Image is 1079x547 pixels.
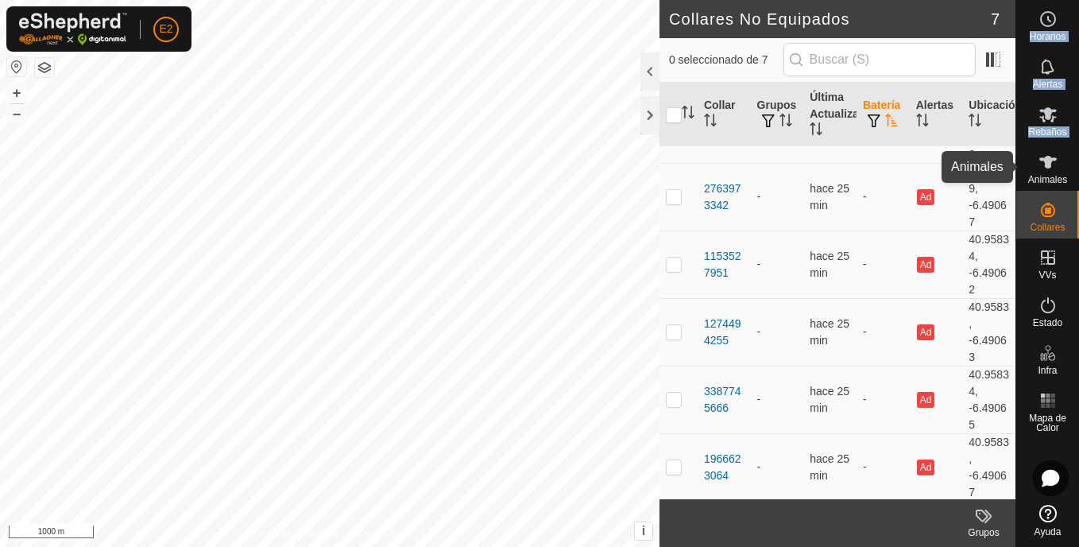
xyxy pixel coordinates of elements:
[810,182,849,211] span: 10 ago 2025, 12:03
[857,163,910,231] td: -
[751,366,804,433] td: -
[962,366,1015,433] td: 40.95834, -6.49065
[682,108,694,121] p-sorticon: Activar para ordenar
[704,383,744,417] div: 3387745666
[1033,318,1062,328] span: Estado
[669,10,991,29] h2: Collares No Equipados
[751,163,804,231] td: -
[885,116,898,129] p-sorticon: Activar para ordenar
[857,298,910,366] td: -
[704,116,717,129] p-sorticon: Activar para ordenar
[669,52,783,68] span: 0 seleccionado de 7
[810,385,849,414] span: 10 ago 2025, 12:03
[779,116,792,129] p-sorticon: Activar para ordenar
[810,452,849,482] span: 10 ago 2025, 12:03
[642,524,645,537] span: i
[1030,32,1065,41] span: Horarios
[810,250,849,279] span: 10 ago 2025, 12:03
[704,180,744,214] div: 2763973342
[1035,527,1062,537] span: Ayuda
[962,83,1015,147] th: Ubicación
[803,83,857,147] th: Última Actualización
[1030,223,1065,232] span: Collares
[910,83,963,147] th: Alertas
[962,298,1015,366] td: 40.9583, -6.49063
[1038,270,1056,280] span: VVs
[857,433,910,501] td: -
[1033,80,1062,89] span: Alertas
[810,317,849,347] span: 10 ago 2025, 12:02
[1028,175,1067,184] span: Animales
[962,433,1015,501] td: 40.9583, -6.49067
[917,257,934,273] button: Ad
[1016,499,1079,543] a: Ayuda
[751,83,804,147] th: Grupos
[917,392,934,408] button: Ad
[969,116,981,129] p-sorticon: Activar para ordenar
[917,189,934,205] button: Ad
[857,231,910,298] td: -
[783,43,976,76] input: Buscar (S)
[704,248,744,281] div: 1153527951
[704,316,744,349] div: 1274494255
[7,57,26,76] button: Restablecer Mapa
[635,522,652,540] button: i
[751,433,804,501] td: -
[751,298,804,366] td: -
[358,526,412,541] a: Contáctenos
[810,125,822,138] p-sorticon: Activar para ordenar
[248,526,339,541] a: Política de Privacidad
[857,366,910,433] td: -
[35,58,54,77] button: Capas del Mapa
[751,231,804,298] td: -
[1038,366,1057,375] span: Infra
[704,451,744,484] div: 1966623064
[698,83,751,147] th: Collar
[7,104,26,123] button: –
[159,21,172,37] span: E2
[7,83,26,103] button: +
[857,83,910,147] th: Batería
[962,231,1015,298] td: 40.95834, -6.49062
[991,7,1000,31] span: 7
[962,163,1015,231] td: 40.95829, -6.49067
[19,13,127,45] img: Logo Gallagher
[916,116,929,129] p-sorticon: Activar para ordenar
[1020,413,1075,433] span: Mapa de Calor
[1028,127,1066,137] span: Rebaños
[952,526,1015,540] div: Grupos
[917,460,934,475] button: Ad
[917,324,934,340] button: Ad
